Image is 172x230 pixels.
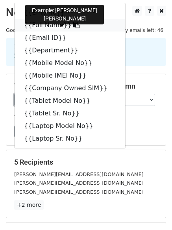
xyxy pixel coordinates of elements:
[15,44,125,57] a: {{Department}}
[15,57,125,69] a: {{Mobile Model No}}
[14,200,44,210] a: +2 more
[113,26,166,35] span: Daily emails left: 46
[15,32,125,44] a: {{Email ID}}
[14,189,144,195] small: [PERSON_NAME][EMAIL_ADDRESS][DOMAIN_NAME]
[133,192,172,230] iframe: Chat Widget
[15,19,125,32] a: {{Full Name}}
[6,27,84,33] small: Google Sheet:
[15,6,125,19] a: {{Emp No}}
[15,120,125,132] a: {{Laptop Model No}}
[15,132,125,145] a: {{Laptop Sr. No}}
[6,6,166,19] h2: New Campaign
[15,69,125,82] a: {{Mobile IMEI No}}
[113,27,166,33] a: Daily emails left: 46
[25,5,104,24] div: Example: [PERSON_NAME] [PERSON_NAME]
[8,43,164,61] div: 1. Write your email in Gmail 2. Click
[15,107,125,120] a: {{Tablet Sr. No}}
[15,82,125,95] a: {{Company Owned SIM}}
[14,158,158,167] h5: 5 Recipients
[14,180,144,186] small: [PERSON_NAME][EMAIL_ADDRESS][DOMAIN_NAME]
[15,95,125,107] a: {{Tablet Model No}}
[14,171,144,177] small: [PERSON_NAME][EMAIL_ADDRESS][DOMAIN_NAME]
